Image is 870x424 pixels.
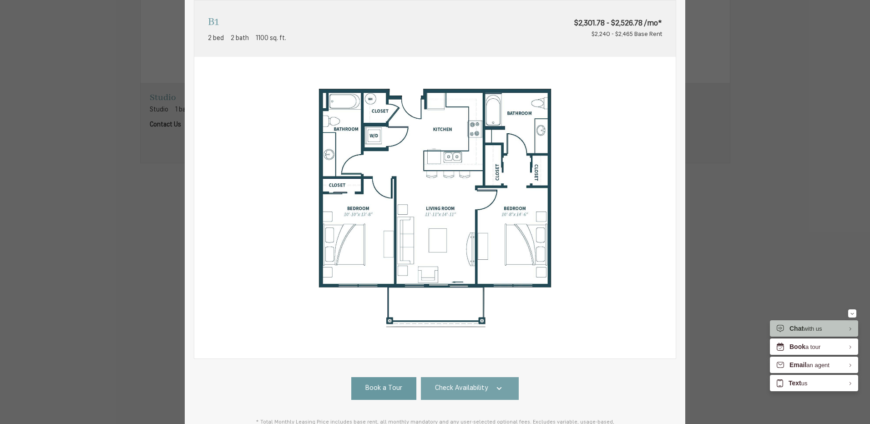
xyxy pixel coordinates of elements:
a: Check Availability [421,377,519,400]
span: Check Availability [435,384,488,394]
span: $2,240 - $2,465 Base Rent [592,31,662,37]
span: $2,301.78 - $2,526.78 /mo* [497,18,662,29]
span: 1100 sq. ft. [256,34,286,43]
span: Book a Tour [365,384,402,394]
a: Book a Tour [351,377,416,400]
p: B1 [208,14,219,31]
span: 2 bath [231,34,249,43]
span: 2 bed [208,34,224,43]
img: B1 - 2 bedroom floorplan layout with 2 bathrooms and 1100 square feet [194,57,676,359]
